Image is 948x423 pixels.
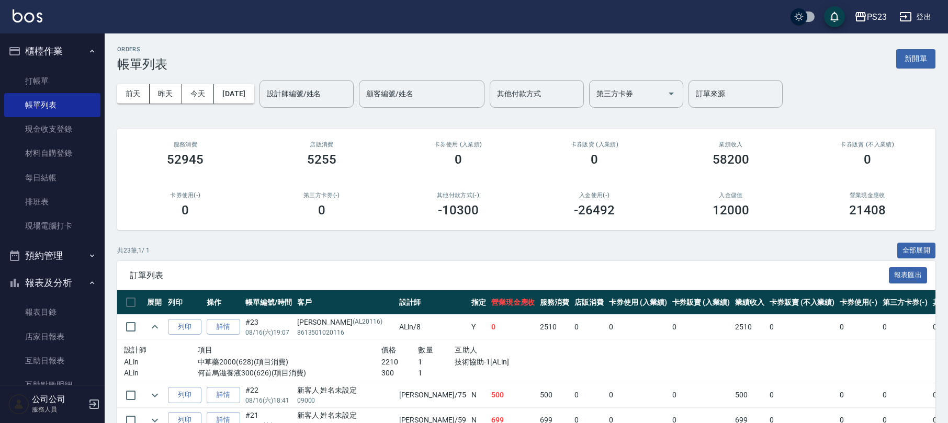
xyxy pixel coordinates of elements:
[243,315,295,339] td: #23
[713,203,749,218] h3: 12000
[168,387,201,403] button: 列印
[489,315,538,339] td: 0
[4,141,100,165] a: 材料自購登錄
[867,10,887,24] div: PS23
[849,203,886,218] h3: 21408
[117,57,167,72] h3: 帳單列表
[455,357,565,368] p: 技術協助-1[ALin]
[732,383,767,407] td: 500
[469,290,489,315] th: 指定
[732,290,767,315] th: 業績收入
[402,141,514,148] h2: 卡券使用 (入業績)
[469,383,489,407] td: N
[124,357,198,368] p: ALin
[591,152,598,167] h3: 0
[245,328,292,337] p: 08/16 (六) 19:07
[266,192,378,199] h2: 第三方卡券(-)
[837,290,880,315] th: 卡券使用(-)
[837,315,880,339] td: 0
[574,203,615,218] h3: -26492
[880,290,930,315] th: 第三方卡券(-)
[572,383,606,407] td: 0
[204,290,243,315] th: 操作
[489,383,538,407] td: 500
[198,368,381,379] p: 何首烏滋養液300(626)(項目消費)
[32,405,85,414] p: 服務人員
[117,246,150,255] p: 共 23 筆, 1 / 1
[207,387,240,403] a: 詳情
[418,368,455,379] p: 1
[537,383,572,407] td: 500
[675,141,787,148] h2: 業績收入
[539,141,650,148] h2: 卡券販賣 (入業績)
[32,394,85,405] h5: 公司公司
[130,141,241,148] h3: 服務消費
[572,290,606,315] th: 店販消費
[130,192,241,199] h2: 卡券使用(-)
[767,290,837,315] th: 卡券販賣 (不入業績)
[811,141,923,148] h2: 卡券販賣 (不入業績)
[130,270,889,281] span: 訂單列表
[663,85,680,102] button: Open
[850,6,891,28] button: PS23
[537,290,572,315] th: 服務消費
[837,383,880,407] td: 0
[318,203,325,218] h3: 0
[13,9,42,22] img: Logo
[4,269,100,296] button: 報表及分析
[297,317,394,328] div: [PERSON_NAME]
[897,243,936,259] button: 全部展開
[896,49,935,68] button: 新開單
[489,290,538,315] th: 營業現金應收
[297,396,394,405] p: 09000
[824,6,845,27] button: save
[675,192,787,199] h2: 入金儲值
[214,84,254,104] button: [DATE]
[670,383,733,407] td: 0
[295,290,397,315] th: 客戶
[438,203,479,218] h3: -10300
[198,357,381,368] p: 中草藥2000(628)(項目消費)
[4,38,100,65] button: 櫃檯作業
[606,290,670,315] th: 卡券使用 (入業績)
[767,315,837,339] td: 0
[397,315,469,339] td: ALin /8
[307,152,336,167] h3: 5255
[297,410,394,421] div: 新客人 姓名未設定
[168,319,201,335] button: 列印
[182,203,189,218] h3: 0
[397,290,469,315] th: 設計師
[402,192,514,199] h2: 其他付款方式(-)
[245,396,292,405] p: 08/16 (六) 18:41
[8,394,29,415] img: Person
[4,69,100,93] a: 打帳單
[880,383,930,407] td: 0
[150,84,182,104] button: 昨天
[889,267,928,283] button: 報表匯出
[539,192,650,199] h2: 入金使用(-)
[889,270,928,280] a: 報表匯出
[4,190,100,214] a: 排班表
[895,7,935,27] button: 登出
[670,290,733,315] th: 卡券販賣 (入業績)
[117,46,167,53] h2: ORDERS
[147,387,163,403] button: expand row
[207,319,240,335] a: 詳情
[4,300,100,324] a: 報表目錄
[606,315,670,339] td: 0
[537,315,572,339] td: 2510
[418,346,433,354] span: 數量
[4,117,100,141] a: 現金收支登錄
[147,319,163,335] button: expand row
[182,84,215,104] button: 今天
[880,315,930,339] td: 0
[4,349,100,373] a: 互助日報表
[381,346,397,354] span: 價格
[381,357,418,368] p: 2210
[124,368,198,379] p: ALin
[381,368,418,379] p: 300
[4,93,100,117] a: 帳單列表
[243,290,295,315] th: 帳單編號/時間
[297,328,394,337] p: 8613501020116
[572,315,606,339] td: 0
